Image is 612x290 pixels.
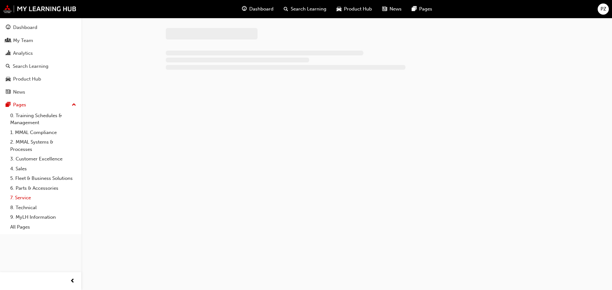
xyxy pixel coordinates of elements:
a: guage-iconDashboard [237,3,279,16]
span: news-icon [6,89,11,95]
span: news-icon [382,5,387,13]
span: pages-icon [6,102,11,108]
span: car-icon [337,5,341,13]
a: 3. Customer Excellence [8,154,79,164]
div: Dashboard [13,24,37,31]
a: 9. MyLH Information [8,212,79,222]
a: Search Learning [3,60,79,72]
span: guage-icon [242,5,247,13]
img: mmal [3,5,76,13]
button: PZ [598,4,609,15]
div: Pages [13,101,26,109]
span: guage-icon [6,25,11,31]
span: up-icon [72,101,76,109]
div: News [13,88,25,96]
span: prev-icon [70,277,75,285]
a: 6. Parts & Accessories [8,183,79,193]
span: search-icon [284,5,288,13]
a: 4. Sales [8,164,79,174]
a: 2. MMAL Systems & Processes [8,137,79,154]
span: Pages [419,5,432,13]
a: car-iconProduct Hub [331,3,377,16]
div: My Team [13,37,33,44]
span: Product Hub [344,5,372,13]
a: 0. Training Schedules & Management [8,111,79,128]
a: Dashboard [3,22,79,33]
span: chart-icon [6,51,11,56]
a: 7. Service [8,193,79,203]
span: people-icon [6,38,11,44]
a: news-iconNews [377,3,407,16]
button: Pages [3,99,79,111]
a: 1. MMAL Compliance [8,128,79,138]
div: Search Learning [13,63,48,70]
a: 8. Technical [8,203,79,213]
a: My Team [3,35,79,46]
a: Analytics [3,47,79,59]
span: search-icon [6,64,10,69]
a: All Pages [8,222,79,232]
div: Product Hub [13,75,41,83]
a: 5. Fleet & Business Solutions [8,173,79,183]
a: pages-iconPages [407,3,437,16]
div: Analytics [13,50,33,57]
a: News [3,86,79,98]
span: Dashboard [249,5,273,13]
a: search-iconSearch Learning [279,3,331,16]
span: PZ [601,5,606,13]
span: pages-icon [412,5,417,13]
button: DashboardMy TeamAnalyticsSearch LearningProduct HubNews [3,20,79,99]
span: News [390,5,402,13]
span: Search Learning [291,5,326,13]
span: car-icon [6,76,11,82]
a: Product Hub [3,73,79,85]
